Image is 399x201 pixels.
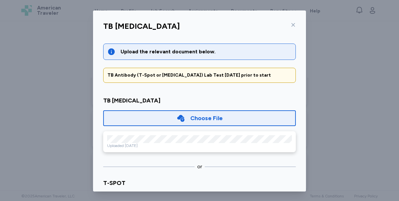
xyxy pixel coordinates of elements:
div: Upload T-SPOT here [103,190,296,197]
div: TB [MEDICAL_DATA] [103,21,180,31]
div: TB [MEDICAL_DATA] [103,96,296,105]
div: T-SPOT [103,178,296,188]
div: or [197,163,202,171]
div: TB Antibody (T-Spot or [MEDICAL_DATA]) Lab Test [DATE] prior to start [107,72,292,79]
div: Uploaded [DATE] [107,143,292,148]
div: Upload the relevant document below. [121,48,292,56]
div: Choose File [190,114,223,123]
